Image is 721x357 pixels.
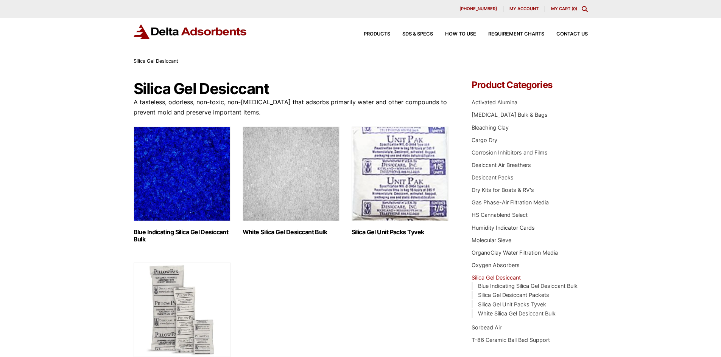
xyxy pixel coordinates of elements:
[472,174,514,181] a: Desiccant Packs
[472,111,548,118] a: [MEDICAL_DATA] Bulk & Bags
[472,80,587,90] h4: Product Categories
[478,310,556,317] a: White Silica Gel Desiccant Bulk
[472,274,521,281] a: Silica Gel Desiccant
[472,249,558,256] a: OrganoClay Water Filtration Media
[503,6,545,12] a: My account
[352,229,448,236] h2: Silica Gel Unit Packs Tyvek
[402,32,433,37] span: SDS & SPECS
[478,292,549,298] a: Silica Gel Desiccant Packets
[472,337,550,343] a: T-86 Ceramic Ball Bed Support
[478,301,546,308] a: Silica Gel Unit Packs Tyvek
[472,212,528,218] a: HS Cannablend Select
[472,324,501,331] a: Sorbead Air
[472,237,511,243] a: Molecular Sieve
[243,229,339,236] h2: White Silica Gel Desiccant Bulk
[352,127,448,236] a: Visit product category Silica Gel Unit Packs Tyvek
[134,127,230,221] img: Blue Indicating Silica Gel Desiccant Bulk
[445,32,476,37] span: How to Use
[544,32,588,37] a: Contact Us
[433,32,476,37] a: How to Use
[243,127,339,236] a: Visit product category White Silica Gel Desiccant Bulk
[551,6,577,11] a: My Cart (0)
[472,149,548,156] a: Corrosion Inhibitors and Films
[453,6,503,12] a: [PHONE_NUMBER]
[573,6,576,11] span: 0
[488,32,544,37] span: Requirement Charts
[134,97,449,117] p: A tasteless, odorless, non-toxic, non-[MEDICAL_DATA] that adsorbs primarily water and other compo...
[582,6,588,12] div: Toggle Modal Content
[509,7,539,11] span: My account
[364,32,390,37] span: Products
[472,99,517,105] a: Activated Alumina
[472,199,549,206] a: Gas Phase-Air Filtration Media
[476,32,544,37] a: Requirement Charts
[472,224,535,231] a: Humidity Indicator Cards
[472,137,497,143] a: Cargo Dry
[134,24,247,39] img: Delta Adsorbents
[134,263,230,357] img: Silica Gel Desiccant Packets
[352,127,448,221] img: Silica Gel Unit Packs Tyvek
[390,32,433,37] a: SDS & SPECS
[472,162,531,168] a: Desiccant Air Breathers
[243,127,339,221] img: White Silica Gel Desiccant Bulk
[134,80,449,97] h1: Silica Gel Desiccant
[472,262,520,268] a: Oxygen Absorbers
[472,187,534,193] a: Dry Kits for Boats & RV's
[134,58,178,64] span: Silica Gel Desiccant
[478,283,578,289] a: Blue Indicating Silica Gel Desiccant Bulk
[352,32,390,37] a: Products
[556,32,588,37] span: Contact Us
[459,7,497,11] span: [PHONE_NUMBER]
[472,124,509,131] a: Bleaching Clay
[134,127,230,243] a: Visit product category Blue Indicating Silica Gel Desiccant Bulk
[134,229,230,243] h2: Blue Indicating Silica Gel Desiccant Bulk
